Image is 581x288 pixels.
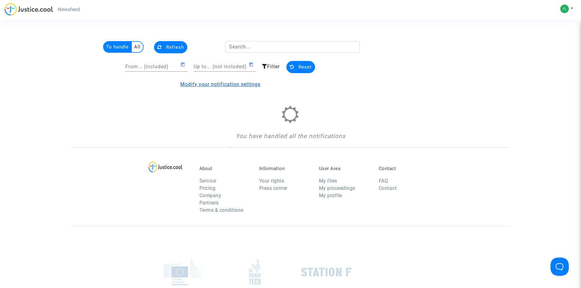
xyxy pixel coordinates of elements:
[379,166,429,171] p: Contact
[319,193,342,198] a: My profile
[286,61,315,73] button: Reset
[149,162,182,172] img: logo-lg.svg
[58,7,80,12] span: Newsfeed
[560,5,569,13] img: 27626d57a3ba4a5b969f53e3f2c8e71c
[180,61,188,68] button: Open calendar
[301,268,352,277] img: stationf.png
[104,42,132,52] multi-toggle-item: To handle
[319,185,355,191] a: My proceedings
[379,178,388,184] a: FAQ
[225,41,360,53] input: Search...
[154,41,187,53] button: Refresh
[259,185,288,191] a: Press corner
[166,44,184,50] span: Refresh
[132,42,143,52] multi-toggle-item: All
[249,61,256,68] button: Open calendar
[551,258,569,276] iframe: Help Scout Beacon - Open
[152,132,429,141] div: You have handled all the notifications
[319,166,370,171] p: User Area
[164,259,202,285] img: europe_commision.png
[299,64,312,70] span: Reset
[259,166,310,171] p: Information
[249,259,260,285] img: french_tech.png
[199,166,250,171] p: About
[199,200,219,206] a: Partners
[180,81,260,87] a: Modify your notification settings
[199,185,216,191] a: Pricing
[53,5,84,14] a: Newsfeed
[267,64,280,69] span: Filter
[379,185,397,191] a: Contact
[199,207,244,213] a: Terms & conditions
[259,178,284,184] a: Your rights
[199,178,216,184] a: Service
[199,193,221,198] a: Company
[5,3,53,16] img: jc-logo.svg
[319,178,337,184] a: My files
